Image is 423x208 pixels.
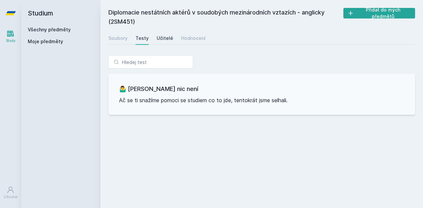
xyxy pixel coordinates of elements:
a: Uživatel [1,183,20,203]
button: Přidat do mých předmětů [343,8,415,18]
div: Soubory [108,35,128,42]
a: Soubory [108,32,128,45]
h2: Diplomacie nestátních aktérů v soudobých mezinárodních vztazích - anglicky (2SM451) [108,8,343,26]
div: Učitelé [157,35,173,42]
input: Hledej test [108,55,193,69]
a: Všechny předměty [28,27,71,32]
p: Ač se ti snažíme pomoci se studiem co to jde, tentokrát jsme selhali. [119,96,404,104]
div: Testy [135,35,149,42]
div: Hodnocení [181,35,206,42]
div: Uživatel [4,194,18,199]
div: Study [6,38,16,43]
a: Hodnocení [181,32,206,45]
h3: 🤷‍♂️ [PERSON_NAME] nic není [119,84,404,94]
a: Učitelé [157,32,173,45]
span: Moje předměty [28,38,63,45]
a: Testy [135,32,149,45]
a: Study [1,26,20,46]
